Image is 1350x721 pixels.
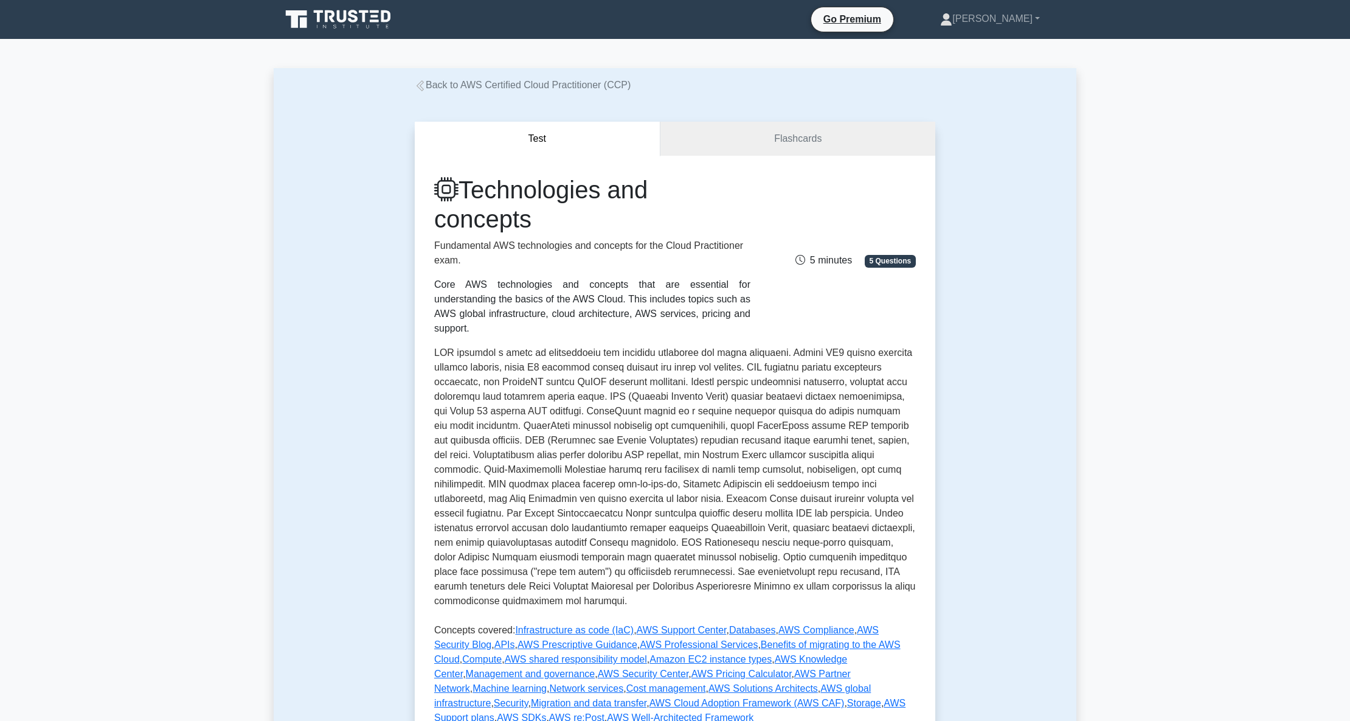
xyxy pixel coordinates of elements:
[415,122,660,156] button: Test
[434,239,750,268] p: Fundamental AWS technologies and concepts for the Cloud Practitioner exam.
[466,669,595,679] a: Management and governance
[515,625,634,635] a: Infrastructure as code (IaC)
[640,639,758,650] a: AWS Professional Services
[531,698,646,708] a: Migration and data transfer
[649,654,772,664] a: Amazon EC2 instance types
[691,669,792,679] a: AWS Pricing Calculator
[598,669,689,679] a: AWS Security Center
[494,639,515,650] a: APIs
[865,255,916,267] span: 5 Questions
[517,639,637,650] a: AWS Prescriptive Guidance
[434,669,851,694] a: AWS Partner Network
[649,698,845,708] a: AWS Cloud Adoption Framework (AWS CAF)
[816,12,888,27] a: Go Premium
[462,654,502,664] a: Compute
[729,625,776,635] a: Databases
[708,683,818,694] a: AWS Solutions Architects
[778,625,854,635] a: AWS Compliance
[434,175,750,234] h1: Technologies and concepts
[911,7,1069,31] a: [PERSON_NAME]
[415,80,631,90] a: Back to AWS Certified Cloud Practitioner (CCP)
[660,122,935,156] a: Flashcards
[434,346,916,613] p: LOR ipsumdol s ametc ad elitseddoeiu tem incididu utlaboree dol magna aliquaeni. Admini VE9 quisn...
[637,625,727,635] a: AWS Support Center
[472,683,547,694] a: Machine learning
[505,654,647,664] a: AWS shared responsibility model
[434,277,750,336] div: Core AWS technologies and concepts that are essential for understanding the basics of the AWS Clo...
[795,255,852,265] span: 5 minutes
[847,698,881,708] a: Storage
[626,683,706,694] a: Cost management
[549,683,623,694] a: Network services
[494,698,528,708] a: Security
